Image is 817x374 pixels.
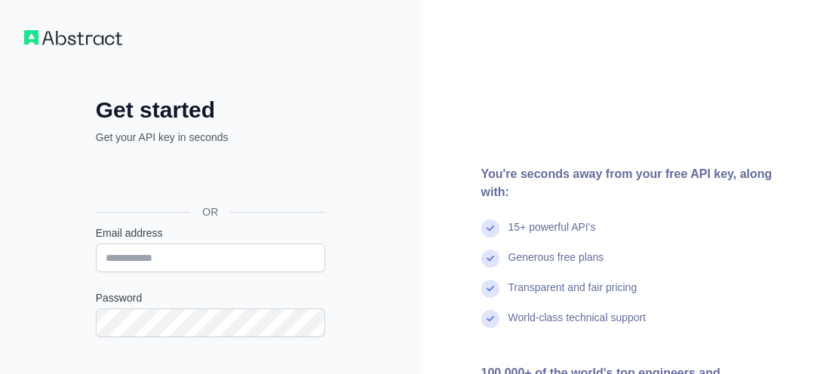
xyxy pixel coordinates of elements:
[508,310,647,340] div: World-class technical support
[508,219,596,250] div: 15+ powerful API's
[96,97,325,124] h2: Get started
[481,280,499,298] img: check mark
[88,161,330,195] iframe: Sign in with Google Button
[481,219,499,238] img: check mark
[481,250,499,268] img: check mark
[96,225,325,241] label: Email address
[508,250,604,280] div: Generous free plans
[481,310,499,328] img: check mark
[190,204,230,219] span: OR
[481,165,794,201] div: You're seconds away from your free API key, along with:
[96,290,325,305] label: Password
[24,30,122,45] img: Workflow
[508,280,637,310] div: Transparent and fair pricing
[96,130,325,145] p: Get your API key in seconds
